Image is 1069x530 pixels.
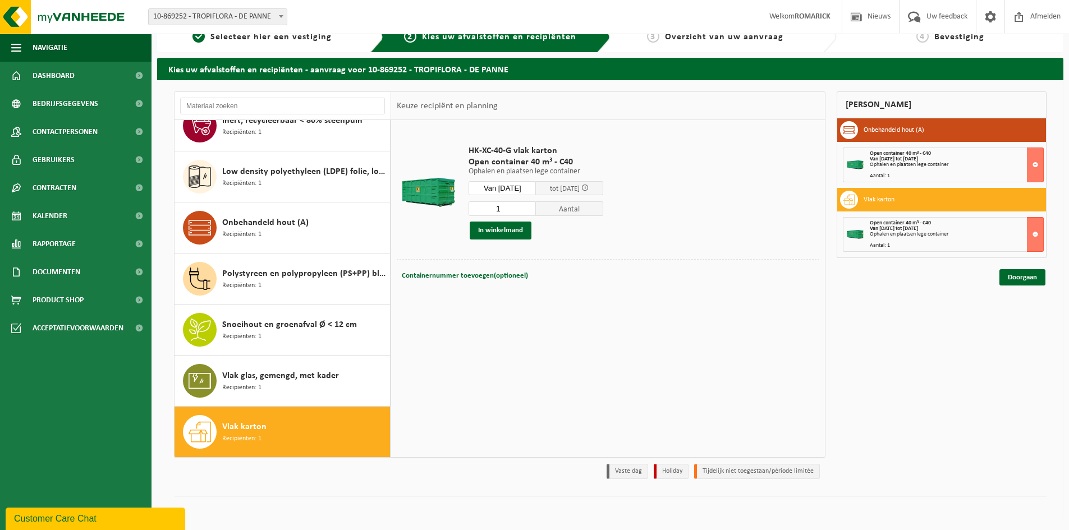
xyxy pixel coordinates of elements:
[999,269,1045,285] a: Doorgaan
[33,118,98,146] span: Contactpersonen
[469,168,603,176] p: Ophalen en plaatsen lege container
[148,8,287,25] span: 10-869252 - TROPIFLORA - DE PANNE
[33,258,80,286] span: Documenten
[222,318,357,331] span: Snoeihout en groenafval Ø < 12 cm
[222,165,387,178] span: Low density polyethyleen (LDPE) folie, los, naturel
[665,33,783,42] span: Overzicht van uw aanvraag
[222,369,339,382] span: Vlak glas, gemengd, met kader
[795,12,831,21] strong: ROMARICK
[870,173,1043,179] div: Aantal: 1
[222,229,261,240] span: Recipiënten: 1
[149,9,287,25] span: 10-869252 - TROPIFLORA - DE PANNE
[870,220,931,226] span: Open container 40 m³ - C40
[222,331,261,342] span: Recipiënten: 1
[536,201,603,216] span: Aantal
[870,162,1043,168] div: Ophalen en plaatsen lege container
[210,33,332,42] span: Selecteer hier een vestiging
[33,230,76,258] span: Rapportage
[175,407,391,457] button: Vlak karton Recipiënten: 1
[222,434,261,444] span: Recipiënten: 1
[222,420,267,434] span: Vlak karton
[33,34,67,62] span: Navigatie
[33,286,84,314] span: Product Shop
[222,382,261,393] span: Recipiënten: 1
[175,305,391,356] button: Snoeihout en groenafval Ø < 12 cm Recipiënten: 1
[33,146,75,174] span: Gebruikers
[222,114,363,127] span: Inert, recycleerbaar < 80% steenpuin
[422,33,576,42] span: Kies uw afvalstoffen en recipiënten
[934,33,984,42] span: Bevestiging
[864,121,924,139] h3: Onbehandeld hout (A)
[469,156,603,168] span: Open container 40 m³ - C40
[916,30,929,43] span: 4
[391,92,503,120] div: Keuze recipiënt en planning
[402,272,528,279] span: Containernummer toevoegen(optioneel)
[469,145,603,156] span: HK-XC-40-G vlak karton
[222,267,387,280] span: Polystyreen en polypropyleen (PS+PP) bloempotten en plantentrays gemengd
[33,174,76,202] span: Contracten
[654,464,689,479] li: Holiday
[175,151,391,202] button: Low density polyethyleen (LDPE) folie, los, naturel Recipiënten: 1
[870,243,1043,248] div: Aantal: 1
[6,505,187,530] iframe: chat widget
[180,98,385,114] input: Materiaal zoeken
[33,202,67,230] span: Kalender
[33,314,123,342] span: Acceptatievoorwaarden
[222,216,309,229] span: Onbehandeld hout (A)
[550,185,580,192] span: tot [DATE]
[163,30,361,44] a: 1Selecteer hier een vestiging
[837,91,1047,118] div: [PERSON_NAME]
[222,127,261,138] span: Recipiënten: 1
[404,30,416,43] span: 2
[157,58,1063,80] h2: Kies uw afvalstoffen en recipiënten - aanvraag voor 10-869252 - TROPIFLORA - DE PANNE
[222,178,261,189] span: Recipiënten: 1
[175,356,391,407] button: Vlak glas, gemengd, met kader Recipiënten: 1
[647,30,659,43] span: 3
[33,90,98,118] span: Bedrijfsgegevens
[864,191,894,209] h3: Vlak karton
[175,100,391,151] button: Inert, recycleerbaar < 80% steenpuin Recipiënten: 1
[33,62,75,90] span: Dashboard
[694,464,820,479] li: Tijdelijk niet toegestaan/période limitée
[222,280,261,291] span: Recipiënten: 1
[870,150,931,156] span: Open container 40 m³ - C40
[607,464,648,479] li: Vaste dag
[175,202,391,254] button: Onbehandeld hout (A) Recipiënten: 1
[469,181,536,195] input: Selecteer datum
[192,30,205,43] span: 1
[470,222,531,239] button: In winkelmand
[870,225,918,232] strong: Van [DATE] tot [DATE]
[175,254,391,305] button: Polystyreen en polypropyleen (PS+PP) bloempotten en plantentrays gemengd Recipiënten: 1
[870,156,918,162] strong: Van [DATE] tot [DATE]
[870,232,1043,237] div: Ophalen en plaatsen lege container
[401,268,529,284] button: Containernummer toevoegen(optioneel)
